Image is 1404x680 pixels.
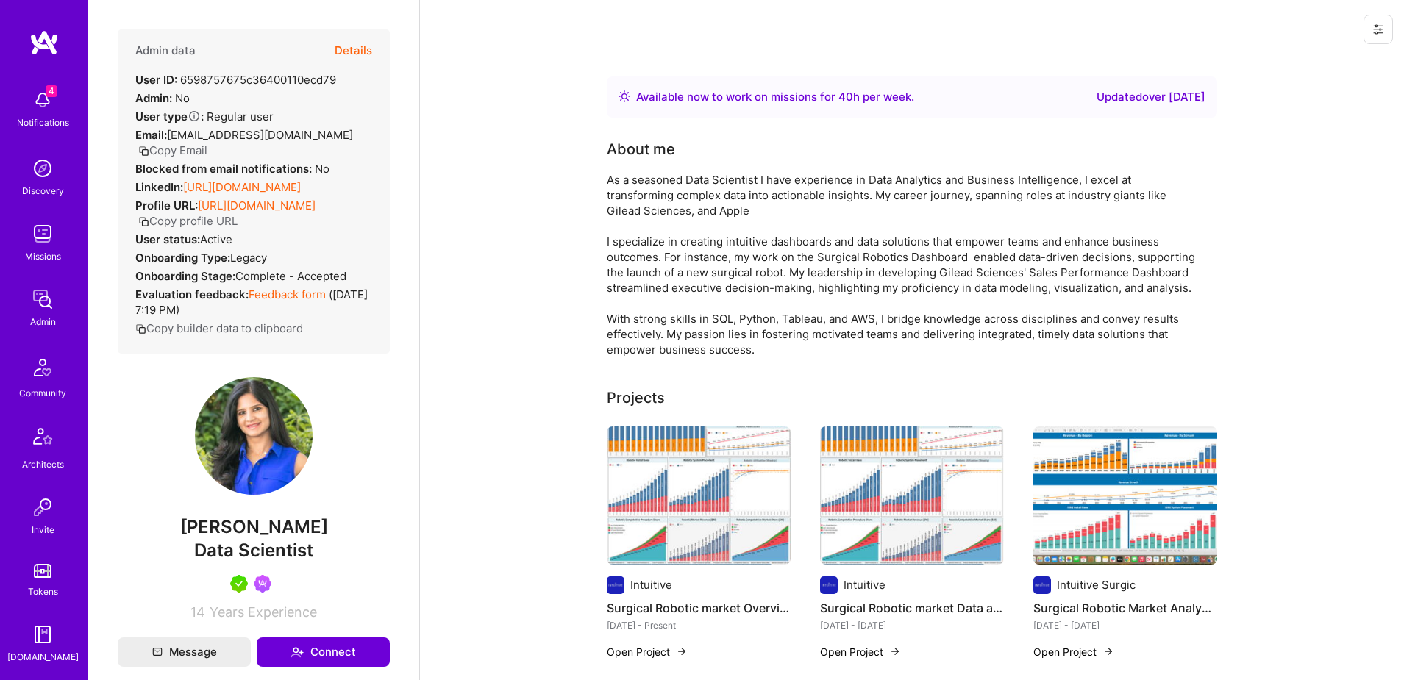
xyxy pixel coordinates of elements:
img: Surgical Robotic market Overview [607,426,791,565]
img: A.Teamer in Residence [230,575,248,593]
div: Tokens [28,584,58,599]
strong: User status: [135,232,200,246]
img: Invite [28,493,57,522]
img: Surgical Robotic Market Analysis [1033,426,1217,565]
div: Available now to work on missions for h per week . [636,88,914,106]
div: [DATE] - Present [607,618,791,633]
i: icon Copy [135,323,146,334]
img: Architects [25,421,60,457]
span: 40 [838,90,853,104]
img: teamwork [28,219,57,248]
span: 14 [190,604,205,620]
img: Availability [619,90,630,102]
strong: Admin: [135,91,172,105]
strong: User type : [135,110,204,124]
strong: Onboarding Type: [135,251,230,265]
button: Copy Email [138,143,207,158]
img: arrow-right [676,645,688,657]
span: legacy [230,251,267,265]
img: guide book [28,620,57,649]
h4: Surgical Robotic Market Analysis [1033,598,1217,618]
img: admin teamwork [28,284,57,314]
img: Been on Mission [254,575,271,593]
div: [DATE] - [DATE] [1033,618,1217,633]
a: [URL][DOMAIN_NAME] [183,180,301,194]
img: tokens [34,564,51,578]
button: Message [118,637,251,667]
strong: User ID: [135,73,177,87]
i: icon Connect [291,645,304,659]
img: Company logo [820,576,838,594]
div: Admin [30,314,56,329]
span: [EMAIL_ADDRESS][DOMAIN_NAME] [167,128,353,142]
img: Company logo [1033,576,1051,594]
i: icon Copy [138,146,149,157]
strong: Onboarding Stage: [135,269,235,283]
div: [DOMAIN_NAME] [7,649,79,665]
img: Company logo [607,576,624,594]
div: Architects [22,457,64,472]
img: logo [29,29,59,56]
span: Data Scientist [194,540,313,561]
div: Missions [25,248,61,264]
img: User Avatar [195,377,313,495]
h4: Surgical Robotic market Overview [607,598,791,618]
div: Intuitive [844,577,885,593]
div: No [135,90,190,106]
div: Community [19,385,66,401]
div: About me [607,138,675,160]
strong: Email: [135,128,167,142]
button: Details [335,29,372,72]
a: [URL][DOMAIN_NAME] [198,198,316,212]
div: No [135,161,329,176]
span: Active [200,232,232,246]
a: Feedback form [249,287,326,301]
strong: LinkedIn: [135,180,183,194]
div: Regular user [135,109,274,124]
img: arrow-right [889,645,901,657]
button: Open Project [607,644,688,659]
i: icon Mail [152,647,163,657]
div: Intuitive [630,577,672,593]
div: Discovery [22,183,64,198]
div: [DATE] - [DATE] [820,618,1004,633]
h4: Surgical Robotic market Data analysis [820,598,1004,618]
img: discovery [28,154,57,183]
i: Help [188,110,201,123]
span: 4 [46,85,57,97]
span: [PERSON_NAME] [118,516,390,538]
div: Invite [32,522,54,537]
button: Connect [257,637,390,667]
div: 6598757675c36400110ecd79 [135,72,336,87]
i: icon Copy [138,216,149,227]
strong: Blocked from email notifications: [135,162,315,176]
div: Intuitive Surgic [1057,577,1136,593]
div: Updated over [DATE] [1097,88,1205,106]
div: As a seasoned Data Scientist I have experience in Data Analytics and Business Intelligence, I exc... [607,172,1195,357]
div: Notifications [17,115,69,130]
img: bell [28,85,57,115]
strong: Profile URL: [135,198,198,212]
span: Years Experience [210,604,317,620]
button: Open Project [820,644,901,659]
span: Complete - Accepted [235,269,346,283]
div: Projects [607,387,665,409]
strong: Evaluation feedback: [135,287,249,301]
img: Community [25,350,60,385]
img: Surgical Robotic market Data analysis [820,426,1004,565]
button: Open Project [1033,644,1114,659]
button: Copy builder data to clipboard [135,321,303,336]
button: Copy profile URL [138,213,238,229]
img: arrow-right [1102,645,1114,657]
h4: Admin data [135,44,196,57]
div: ( [DATE] 7:19 PM ) [135,287,372,318]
